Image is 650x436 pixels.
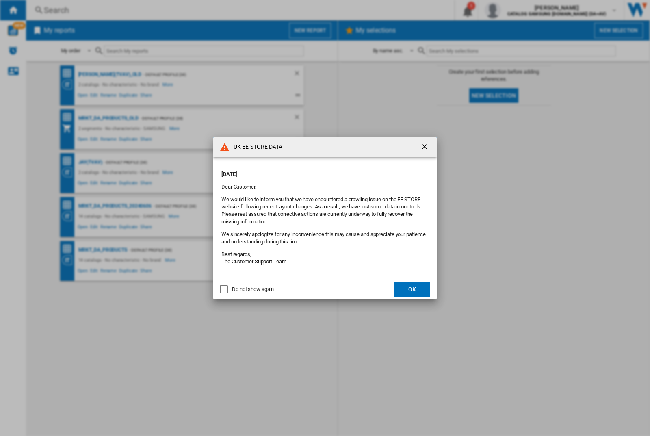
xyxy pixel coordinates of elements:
strong: [DATE] [221,171,237,177]
p: Dear Customer, [221,183,429,191]
p: We would like to inform you that we have encountered a crawling issue on the EE STORE website fol... [221,196,429,226]
ng-md-icon: getI18NText('BUTTONS.CLOSE_DIALOG') [420,143,430,152]
md-checkbox: Do not show again [220,286,274,293]
div: Do not show again [232,286,274,293]
p: Best regards, The Customer Support Team [221,251,429,265]
button: getI18NText('BUTTONS.CLOSE_DIALOG') [417,139,433,155]
h4: UK EE STORE DATA [230,143,283,151]
button: OK [394,282,430,297]
p: We sincerely apologize for any inconvenience this may cause and appreciate your patience and unde... [221,231,429,245]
